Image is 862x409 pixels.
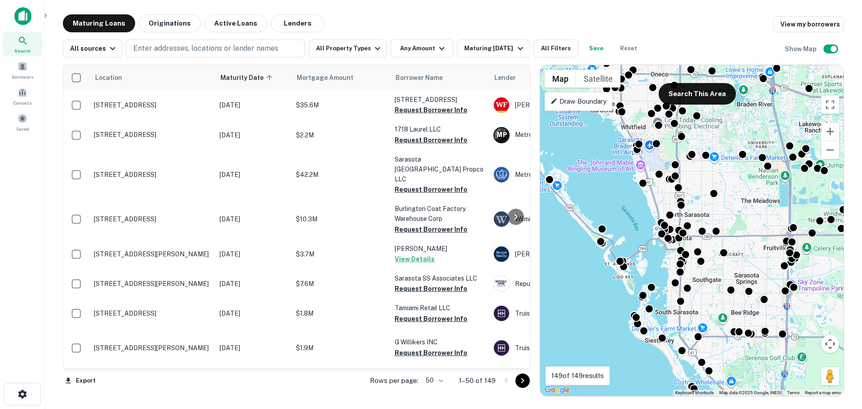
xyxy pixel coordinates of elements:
span: Mortgage Amount [297,72,365,83]
a: Saved [3,110,42,134]
img: picture [494,97,509,113]
div: Republic Bank [493,276,628,292]
p: M P [497,130,507,140]
a: Borrowers [3,58,42,82]
button: Request Borrower Info [395,184,467,195]
img: capitalize-icon.png [14,7,31,25]
img: picture [494,340,509,356]
img: picture [494,276,509,291]
p: [STREET_ADDRESS] [94,171,211,179]
span: Search [14,47,31,54]
p: [STREET_ADDRESS] [94,215,211,223]
button: Toggle fullscreen view [821,96,839,114]
p: Burlington Coat Factory Warehouse Corp [395,204,484,224]
button: Lenders [271,14,325,32]
p: G Willikers INC [395,337,484,347]
button: View Details [395,254,435,264]
a: Contacts [3,84,42,108]
button: Show street map [545,70,576,88]
p: [STREET_ADDRESS][PERSON_NAME] [94,250,211,258]
button: Request Borrower Info [395,313,467,324]
button: Reset [614,40,643,57]
p: [DATE] [220,343,287,353]
a: Terms (opens in new tab) [787,390,800,395]
button: Enter addresses, locations or lender names [126,40,305,57]
button: Maturing Loans [63,14,135,32]
button: Show satellite imagery [576,70,620,88]
button: Request Borrower Info [395,283,467,294]
button: All Property Types [309,40,387,57]
span: Location [95,72,122,83]
div: [PERSON_NAME] [PERSON_NAME] [493,246,628,262]
button: Active Loans [204,14,267,32]
p: $35.6M [296,100,386,110]
button: Keyboard shortcuts [675,390,714,396]
p: Enter addresses, locations or lender names [133,43,278,54]
p: $10.3M [296,214,386,224]
p: [PERSON_NAME] [395,244,484,254]
p: 149 of 149 results [551,370,604,381]
button: Search This Area [659,83,736,105]
span: Maturity Date [220,72,275,83]
button: Zoom in [821,123,839,141]
img: picture [494,306,509,321]
p: [STREET_ADDRESS] [94,309,211,317]
p: $1.9M [296,343,386,353]
div: Metropolitan Property Ventures [493,127,628,143]
p: Sarasota [GEOGRAPHIC_DATA] Propco LLC [395,154,484,184]
span: Borrowers [12,73,33,80]
button: Any Amount [391,40,453,57]
p: 1–50 of 149 [459,375,496,386]
span: Map data ©2025 Google, INEGI [719,390,782,395]
a: View my borrowers [773,16,844,32]
button: All sources [63,40,122,57]
p: [STREET_ADDRESS][PERSON_NAME] [94,280,211,288]
button: Zoom out [821,141,839,159]
span: Saved [16,125,29,132]
button: All Filters [533,40,578,57]
p: Rows per page: [370,375,418,386]
th: Lender [489,65,633,90]
th: Mortgage Amount [291,65,390,90]
p: [DATE] [220,249,287,259]
div: Truist [493,340,628,356]
p: [DATE] [220,279,287,289]
img: picture [494,246,509,262]
span: Contacts [13,99,31,106]
div: Truist [493,305,628,321]
th: Borrower Name [390,65,489,90]
div: 0 0 [540,65,844,396]
img: picture [494,211,509,227]
p: [STREET_ADDRESS][PERSON_NAME] [94,344,211,352]
a: Report a map error [805,390,841,395]
th: Maturity Date [215,65,291,90]
p: [STREET_ADDRESS] [94,101,211,109]
button: Request Borrower Info [395,105,467,115]
p: 1718 Laurel LLC [395,124,484,134]
a: Search [3,32,42,56]
button: Go to next page [515,374,530,388]
button: Export [63,374,98,387]
h6: Show Map [785,44,818,54]
p: $7.6M [296,279,386,289]
span: Borrower Name [396,72,443,83]
iframe: Chat Widget [817,337,862,380]
p: $1.8M [296,308,386,318]
p: [DATE] [220,308,287,318]
a: Open this area in Google Maps (opens a new window) [542,384,572,396]
p: [STREET_ADDRESS] [395,95,484,105]
p: Draw Boundary [550,96,607,107]
p: $2.2M [296,130,386,140]
p: [STREET_ADDRESS] [94,131,211,139]
img: Google [542,384,572,396]
p: Tamiami Retail LLC [395,303,484,313]
button: Save your search to get updates of matches that match your search criteria. [582,40,611,57]
div: Metropolitan Commercial Bank [493,167,628,183]
p: [DATE] [220,130,287,140]
p: Sarasota SS Associates LLC [395,273,484,283]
